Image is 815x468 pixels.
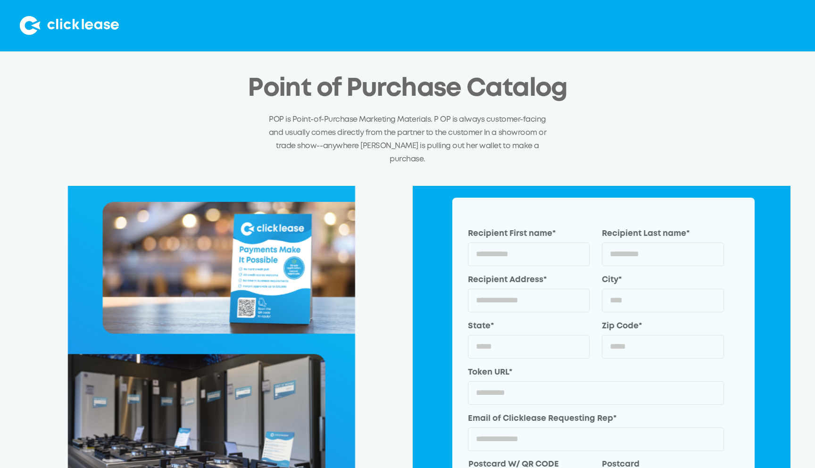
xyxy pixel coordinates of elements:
img: Clicklease logo [20,16,119,35]
label: Token URL* [468,367,724,379]
label: Recipient Last name* [602,228,724,240]
label: Recipient First name* [468,228,590,240]
p: POP is Point-of-Purchase Marketing Materials. P OP is always customer-facing and usually comes di... [268,113,547,166]
label: Zip Code* [602,321,724,333]
h2: Point of Purchase Catalog [248,75,567,103]
label: Recipient Address* [468,275,590,286]
label: City* [602,275,724,286]
label: State* [468,321,590,333]
label: Email of Clicklease Requesting Rep* [468,413,724,425]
